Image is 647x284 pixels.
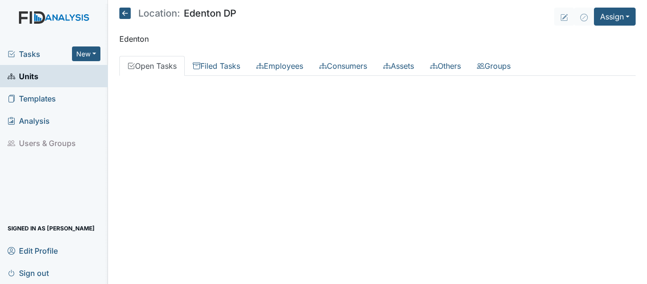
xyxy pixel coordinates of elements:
[119,33,636,45] p: Edenton
[8,91,56,106] span: Templates
[469,56,519,76] a: Groups
[119,8,236,19] h5: Edenton DP
[8,221,95,236] span: Signed in as [PERSON_NAME]
[8,113,50,128] span: Analysis
[8,243,58,258] span: Edit Profile
[8,48,72,60] a: Tasks
[185,56,248,76] a: Filed Tasks
[422,56,469,76] a: Others
[8,266,49,280] span: Sign out
[248,56,311,76] a: Employees
[8,69,38,83] span: Units
[375,56,422,76] a: Assets
[138,9,180,18] span: Location:
[72,46,100,61] button: New
[594,8,636,26] button: Assign
[119,56,185,76] a: Open Tasks
[311,56,375,76] a: Consumers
